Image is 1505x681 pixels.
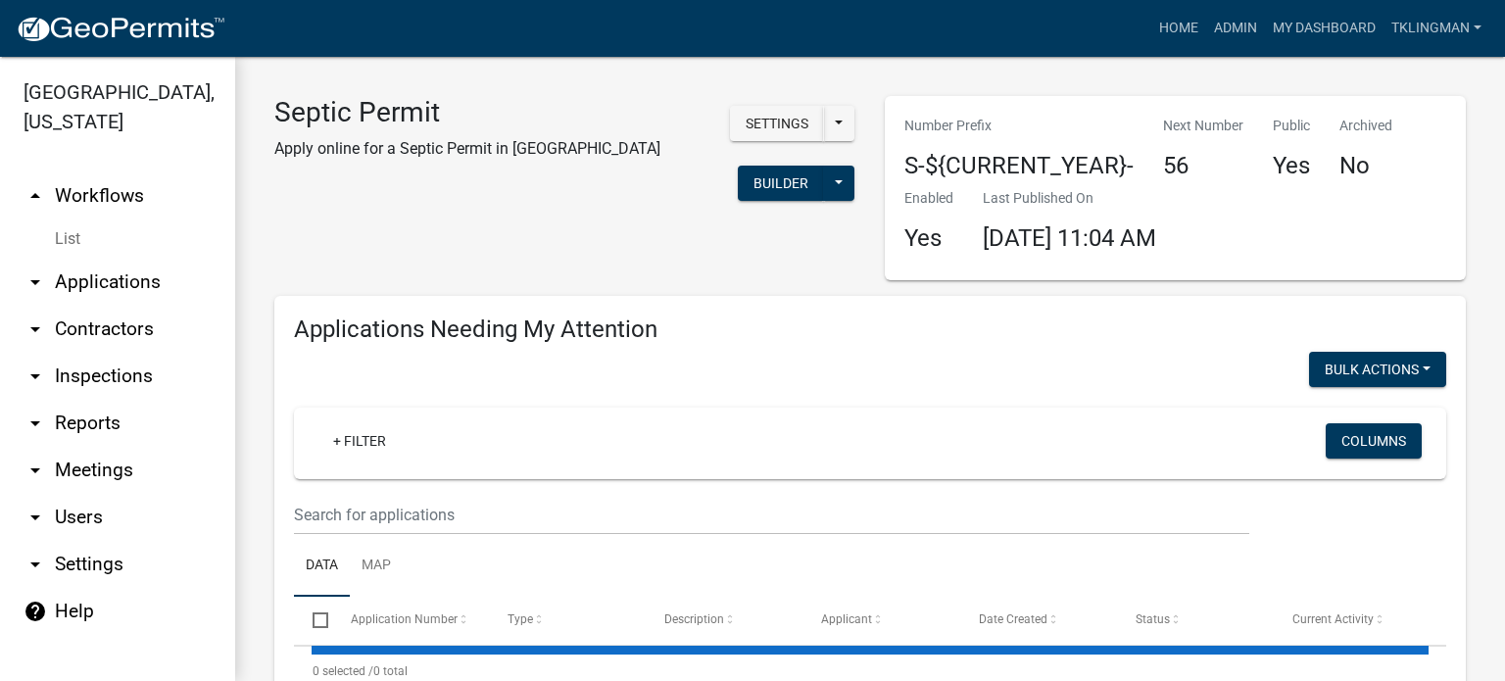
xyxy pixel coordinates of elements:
a: Map [350,535,403,598]
h3: Septic Permit [274,96,660,129]
h4: No [1339,152,1392,180]
datatable-header-cell: Description [646,597,802,644]
span: Status [1136,612,1170,626]
span: Description [664,612,724,626]
i: arrow_drop_up [24,184,47,208]
datatable-header-cell: Application Number [331,597,488,644]
h4: Yes [904,224,953,253]
span: Date Created [979,612,1047,626]
i: arrow_drop_down [24,412,47,435]
a: My Dashboard [1265,10,1384,47]
button: Builder [738,166,824,201]
a: Home [1151,10,1206,47]
datatable-header-cell: Applicant [802,597,959,644]
button: Columns [1326,423,1422,459]
button: Bulk Actions [1309,352,1446,387]
span: Applicant [821,612,872,626]
button: Settings [730,106,824,141]
datatable-header-cell: Date Created [959,597,1116,644]
p: Apply online for a Septic Permit in [GEOGRAPHIC_DATA] [274,137,660,161]
span: Current Activity [1292,612,1374,626]
datatable-header-cell: Select [294,597,331,644]
p: Number Prefix [904,116,1134,136]
p: Archived [1339,116,1392,136]
i: arrow_drop_down [24,365,47,388]
a: Data [294,535,350,598]
a: Admin [1206,10,1265,47]
a: + Filter [317,423,402,459]
i: help [24,600,47,623]
p: Last Published On [983,188,1156,209]
datatable-header-cell: Status [1117,597,1274,644]
a: tklingman [1384,10,1489,47]
span: 0 selected / [313,664,373,678]
span: Type [508,612,533,626]
h4: 56 [1163,152,1243,180]
span: Application Number [351,612,458,626]
input: Search for applications [294,495,1249,535]
datatable-header-cell: Current Activity [1274,597,1431,644]
i: arrow_drop_down [24,459,47,482]
i: arrow_drop_down [24,553,47,576]
h4: Yes [1273,152,1310,180]
p: Public [1273,116,1310,136]
p: Next Number [1163,116,1243,136]
datatable-header-cell: Type [489,597,646,644]
i: arrow_drop_down [24,506,47,529]
p: Enabled [904,188,953,209]
h4: Applications Needing My Attention [294,316,1446,344]
i: arrow_drop_down [24,317,47,341]
h4: S-${CURRENT_YEAR}- [904,152,1134,180]
span: [DATE] 11:04 AM [983,224,1156,252]
i: arrow_drop_down [24,270,47,294]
